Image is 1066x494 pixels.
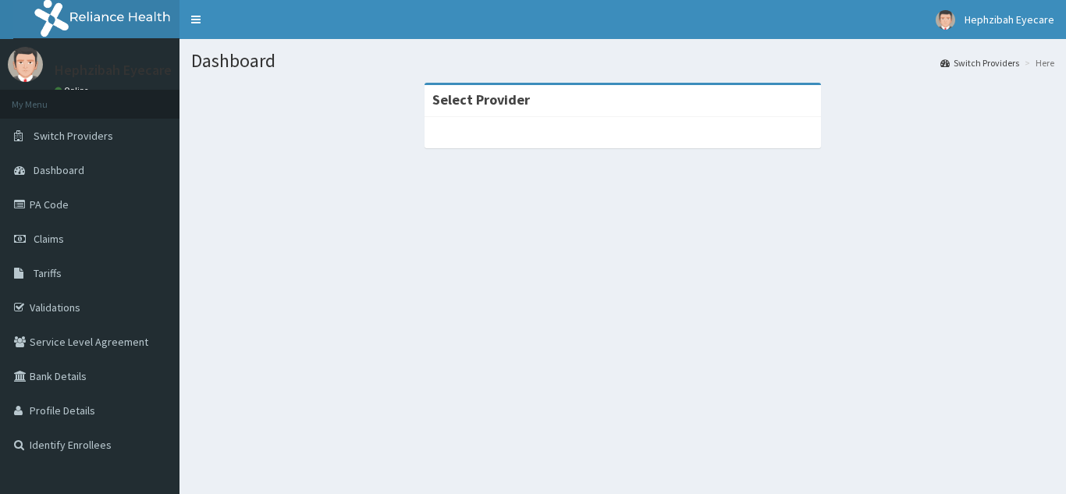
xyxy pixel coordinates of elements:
li: Here [1021,56,1054,69]
span: Dashboard [34,163,84,177]
a: Online [55,85,92,96]
img: User Image [8,47,43,82]
p: Hephzibah Eyecare [55,63,172,77]
h1: Dashboard [191,51,1054,71]
img: User Image [936,10,955,30]
span: Hephzibah Eyecare [965,12,1054,27]
a: Switch Providers [940,56,1019,69]
span: Switch Providers [34,129,113,143]
span: Tariffs [34,266,62,280]
strong: Select Provider [432,91,530,108]
span: Claims [34,232,64,246]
